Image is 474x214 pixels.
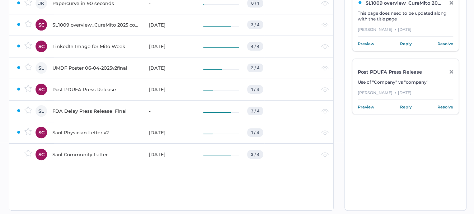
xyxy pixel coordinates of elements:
img: star-inactive.70f2008a.svg [24,63,32,70]
div: Post PDUFA Press Release [52,85,140,94]
a: Resolve [437,103,453,111]
div: SC [36,149,47,160]
img: eye-light-gray.b6d092a5.svg [321,87,329,92]
div: Post PDUFA Press Release [358,69,444,75]
div: 4 / 4 [247,42,263,51]
img: star-inactive.70f2008a.svg [24,149,32,157]
div: [PERSON_NAME] [DATE] [358,89,453,100]
div: [DATE] [149,85,194,94]
div: SL [36,105,47,117]
div: Saol Community Letter [52,150,140,159]
img: ZaPP2z7XVwAAAABJRU5ErkJggg== [17,44,21,48]
div: SC [36,127,47,138]
img: eye-light-gray.b6d092a5.svg [321,109,329,113]
div: 2 / 4 [247,64,263,72]
img: eye-light-gray.b6d092a5.svg [321,23,329,27]
div: [DATE] [149,128,194,137]
img: close-grey.86d01b58.svg [450,1,453,5]
div: 3 / 4 [247,150,263,159]
a: Preview [358,103,374,111]
div: SC [36,41,47,52]
div: SC [36,84,47,95]
img: eye-light-gray.b6d092a5.svg [321,152,329,157]
div: 1 / 4 [247,85,263,94]
div: 3 / 4 [247,107,263,115]
img: star-inactive.70f2008a.svg [24,106,32,113]
div: LinkedIn Image for Mito Week [52,42,140,51]
span: Use of "Company" vs "company" [358,79,428,85]
img: ZaPP2z7XVwAAAABJRU5ErkJggg== [358,0,362,5]
img: eye-light-gray.b6d092a5.svg [321,44,329,49]
div: ● [394,89,396,96]
a: Reply [400,40,412,47]
img: close-grey.86d01b58.svg [450,70,453,74]
img: ZaPP2z7XVwAAAABJRU5ErkJggg== [17,108,21,113]
div: [DATE] [149,20,194,29]
td: - [142,100,196,122]
div: [DATE] [149,150,194,159]
img: star-inactive.70f2008a.svg [24,20,32,27]
div: [DATE] [149,64,194,72]
div: SL [36,62,47,74]
div: [PERSON_NAME] [DATE] [358,26,453,37]
div: SL1009 overview_CureMito 2025 congress_for PRC [52,20,140,29]
img: star-inactive.70f2008a.svg [24,42,32,49]
div: 3 / 4 [247,20,263,29]
a: Resolve [437,40,453,47]
a: Reply [400,103,412,111]
img: star-inactive.70f2008a.svg [24,85,32,92]
img: eye-light-gray.b6d092a5.svg [321,66,329,70]
div: SC [36,19,47,31]
img: ZaPP2z7XVwAAAABJRU5ErkJggg== [17,130,21,134]
img: ZaPP2z7XVwAAAABJRU5ErkJggg== [17,22,21,27]
img: ZaPP2z7XVwAAAABJRU5ErkJggg== [17,65,21,70]
img: eye-light-gray.b6d092a5.svg [321,130,329,135]
div: FDA Delay Press Release_Final [52,107,140,115]
img: star-inactive.70f2008a.svg [24,128,32,135]
img: ZaPP2z7XVwAAAABJRU5ErkJggg== [17,1,21,5]
img: ZaPP2z7XVwAAAABJRU5ErkJggg== [17,87,21,91]
div: [DATE] [149,42,194,51]
img: eye-light-gray.b6d092a5.svg [321,1,329,6]
a: Preview [358,40,374,47]
div: ● [394,26,396,33]
span: This page does need to be updated along with the title page [358,10,446,22]
div: Saol Physician Letter v2 [52,128,140,137]
div: UMDF Poster 06-04-2025v2final [52,64,140,72]
div: 1 / 4 [247,128,263,137]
